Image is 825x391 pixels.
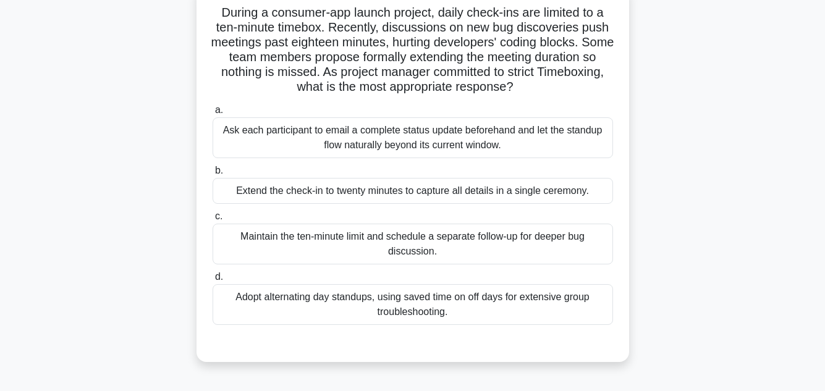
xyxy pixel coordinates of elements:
[213,117,613,158] div: Ask each participant to email a complete status update beforehand and let the standup flow natura...
[213,284,613,325] div: Adopt alternating day standups, using saved time on off days for extensive group troubleshooting.
[211,5,614,95] h5: During a consumer-app launch project, daily check-ins are limited to a ten-minute timebox. Recent...
[215,211,222,221] span: c.
[215,271,223,282] span: d.
[213,178,613,204] div: Extend the check-in to twenty minutes to capture all details in a single ceremony.
[213,224,613,264] div: Maintain the ten-minute limit and schedule a separate follow-up for deeper bug discussion.
[215,165,223,175] span: b.
[215,104,223,115] span: a.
